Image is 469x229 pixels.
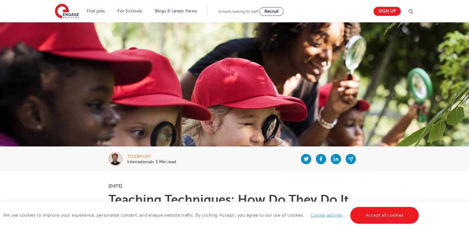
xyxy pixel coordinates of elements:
h1: Teaching Techniques: How Do They Do It In The [GEOGRAPHIC_DATA]? [108,194,361,218]
a: Cookie settings [311,213,343,218]
a: Recruit [259,7,284,16]
a: Accept all cookies [350,207,419,224]
a: Sign up [374,7,401,16]
span: We use cookies to improve your experience, personalise content, and analyse website traffic. By c... [3,213,420,218]
a: Blogs & Latest News [155,9,197,13]
span: Schools looking for staff [218,9,258,14]
span: Recruit [264,9,279,14]
img: Engage Education [55,4,79,19]
a: For Schools [117,9,142,13]
p: International• 3 Min read [127,160,176,164]
a: Find jobs [87,9,105,13]
div: tylerport [127,155,176,159]
p: [DATE] [108,184,361,188]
